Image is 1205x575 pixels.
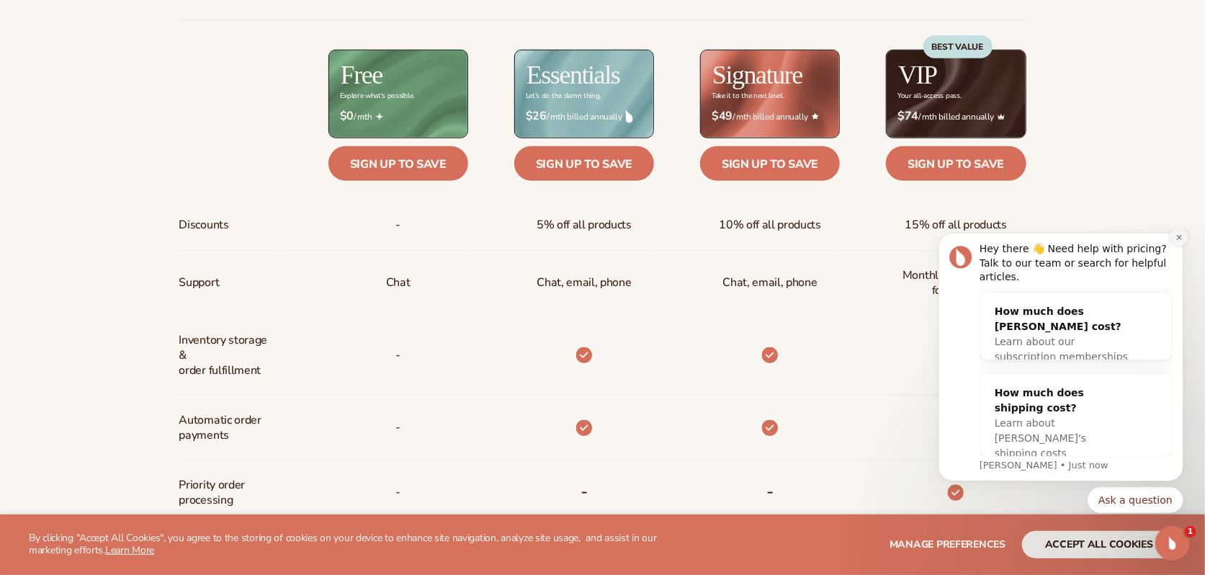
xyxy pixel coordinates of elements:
[537,269,631,296] p: Chat, email, phone
[897,92,961,100] div: Your all-access pass.
[812,113,819,120] img: Star_6.png
[340,110,354,123] strong: $0
[923,35,993,58] div: BEST VALUE
[340,110,457,123] span: / mth
[886,146,1026,181] a: Sign up to save
[897,110,1014,123] span: / mth billed annually
[22,258,266,284] div: Quick reply options
[905,212,1008,239] span: 15% off all products
[395,479,400,506] span: -
[105,543,154,557] a: Learn More
[179,327,275,383] span: Inventory storage & order fulfillment
[395,414,400,441] span: -
[376,113,383,120] img: Free_Icon_bb6e7c7e-73f8-44bd-8ed0-223ea0fc522e.png
[1185,526,1196,538] span: 1
[526,110,642,123] span: / mth billed annually
[179,212,229,239] span: Discounts
[701,50,839,138] img: Signature_BG_eeb718c8-65ac-49e3-a4e5-327c6aa73146.jpg
[526,110,547,123] strong: $26
[329,50,467,138] img: free_bg.png
[917,229,1205,568] iframe: Intercom notifications message
[897,110,918,123] strong: $74
[890,538,1005,551] span: Manage preferences
[514,146,654,181] a: Sign up to save
[395,212,400,239] span: -
[340,92,414,100] div: Explore what's possible.
[998,113,1005,120] img: Crown_2d87c031-1b5a-4345-8312-a4356ddcde98.png
[719,212,821,239] span: 10% off all products
[386,269,411,296] p: Chat
[527,62,620,88] h2: Essentials
[515,50,653,138] img: Essentials_BG_9050f826-5aa9-47d9-a362-757b82c62641.jpg
[29,532,701,557] p: By clicking "Accept All Cookies", you agree to the storing of cookies on your device to enhance s...
[766,480,774,503] b: -
[526,92,601,100] div: Let’s do the damn thing.
[712,110,733,123] strong: $49
[712,62,802,88] h2: Signature
[581,480,588,503] b: -
[897,262,1014,304] span: Monthly 1:1 coaching for 1 year
[179,472,275,514] span: Priority order processing
[890,531,1005,558] button: Manage preferences
[328,146,468,181] a: Sign up to save
[1155,526,1190,561] iframe: Intercom live chat
[700,146,840,181] a: Sign up to save
[887,50,1025,138] img: VIP_BG_199964bd-3653-43bc-8a67-789d2d7717b9.jpg
[723,269,817,296] span: Chat, email, phone
[712,92,784,100] div: Take it to the next level.
[626,110,633,123] img: drop.png
[179,269,220,296] span: Support
[395,342,400,369] p: -
[537,212,632,239] span: 5% off all products
[341,62,382,88] h2: Free
[712,110,828,123] span: / mth billed annually
[898,62,937,88] h2: VIP
[179,407,275,449] span: Automatic order payments
[171,258,266,284] button: Quick reply: Ask a question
